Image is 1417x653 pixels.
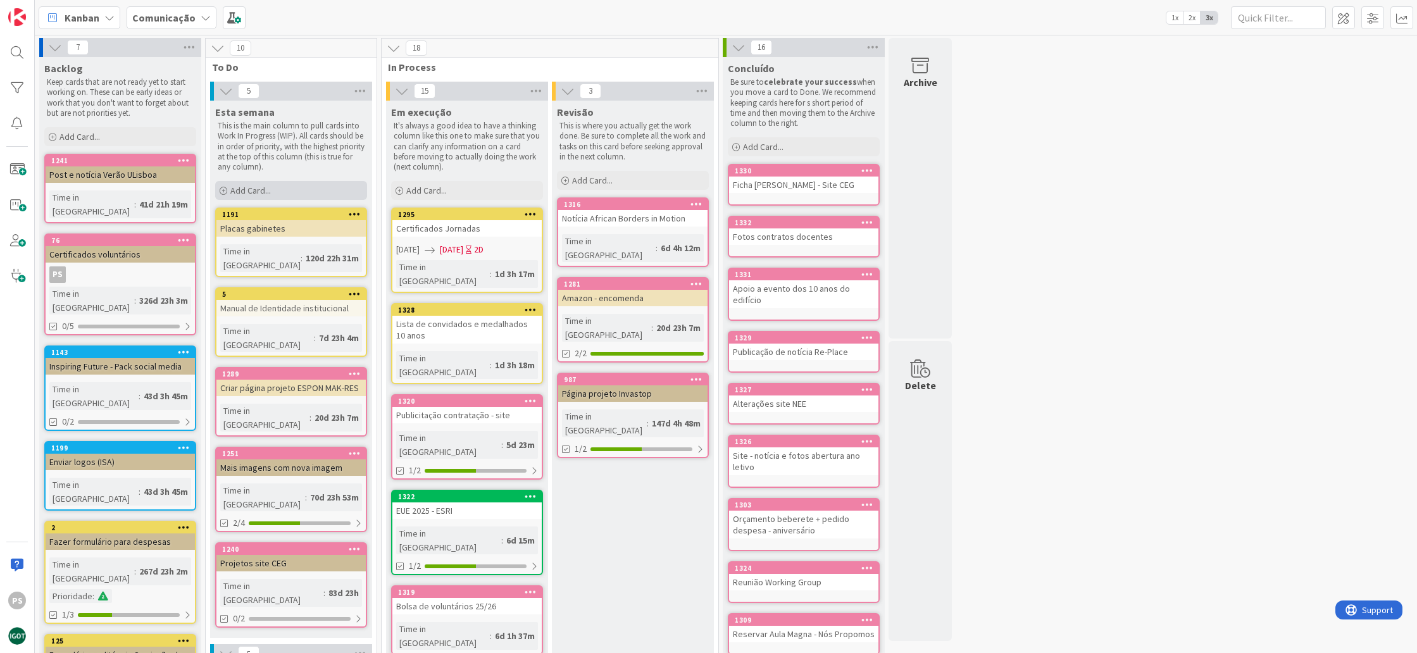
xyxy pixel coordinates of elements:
div: 20d 23h 7m [311,411,362,425]
div: 5d 23m [503,438,538,452]
span: : [139,389,140,403]
div: 1330Ficha [PERSON_NAME] - Site CEG [729,165,878,193]
div: 1191 [216,209,366,220]
div: 1332 [735,218,878,227]
div: Prioridade [49,589,92,603]
div: 6d 4h 12m [658,241,704,255]
div: 76 [51,236,195,245]
div: Certificados voluntários [46,246,195,263]
div: 5Manual de Identidade institucional [216,289,366,316]
div: 1330 [729,165,878,177]
span: : [301,251,303,265]
div: Página projeto Invastop [558,385,708,402]
div: 1303 [735,501,878,509]
div: 1327 [735,385,878,394]
div: 1320 [392,395,542,407]
span: Support [27,2,58,17]
div: 1331Apoio a evento dos 10 anos do edifício [729,269,878,308]
span: 1/2 [575,442,587,456]
div: 2 [46,522,195,533]
div: 1332Fotos contratos docentes [729,217,878,245]
div: 1320 [398,397,542,406]
div: 1289 [216,368,366,380]
div: 1303 [729,499,878,511]
span: Add Card... [230,185,271,196]
div: Time in [GEOGRAPHIC_DATA] [562,409,647,437]
span: : [490,629,492,643]
div: Apoio a evento dos 10 anos do edifício [729,280,878,308]
div: Time in [GEOGRAPHIC_DATA] [49,287,134,314]
div: Alterações site NEE [729,395,878,412]
div: 1319Bolsa de voluntários 25/26 [392,587,542,614]
div: 1289 [222,370,366,378]
div: 2Fazer formulário para despesas [46,522,195,550]
div: Ficha [PERSON_NAME] - Site CEG [729,177,878,193]
span: 10 [230,40,251,56]
div: 1309 [735,616,878,625]
div: Time in [GEOGRAPHIC_DATA] [49,382,139,410]
div: 2 [51,523,195,532]
div: 987Página projeto Invastop [558,374,708,402]
div: 43d 3h 45m [140,389,191,403]
span: Concluído [728,62,775,75]
span: Add Card... [743,141,783,152]
div: PS [46,266,195,283]
div: Time in [GEOGRAPHIC_DATA] [220,579,323,607]
div: 1281 [564,280,708,289]
span: 18 [406,40,427,56]
div: Time in [GEOGRAPHIC_DATA] [49,190,134,218]
div: 1316Notícia African Borders in Motion [558,199,708,227]
div: 1143 [51,348,195,357]
div: 1241 [51,156,195,165]
div: 1319 [398,588,542,597]
div: 1330 [735,166,878,175]
div: 1d 3h 18m [492,358,538,372]
div: 1241Post e notícia Verão ULisboa [46,155,195,183]
span: 0/2 [62,415,74,428]
div: Enviar logos (ISA) [46,454,195,470]
span: : [134,197,136,211]
div: 125 [51,637,195,645]
span: Add Card... [406,185,447,196]
div: Fotos contratos docentes [729,228,878,245]
span: 3x [1201,11,1218,24]
div: 1191Placas gabinetes [216,209,366,237]
div: Publicitação contratação - site [392,407,542,423]
span: : [92,589,94,603]
div: PS [49,266,66,283]
div: 1324 [735,564,878,573]
div: 43d 3h 45m [140,485,191,499]
div: 987 [558,374,708,385]
div: 987 [564,375,708,384]
div: 1328Lista de convidados e medalhados 10 anos [392,304,542,344]
span: 1/2 [409,559,421,573]
span: : [490,358,492,372]
div: 1d 3h 17m [492,267,538,281]
span: To Do [212,61,361,73]
div: 1241 [46,155,195,166]
div: 1289Criar página projeto ESPON MAK-RES [216,368,366,396]
div: 1322EUE 2025 - ESRI [392,491,542,519]
div: Time in [GEOGRAPHIC_DATA] [49,557,134,585]
div: Delete [905,378,936,393]
div: 120d 22h 31m [303,251,362,265]
span: 2/4 [233,516,245,530]
div: 7d 23h 4m [316,331,362,345]
div: 6d 1h 37m [492,629,538,643]
div: 1295 [392,209,542,220]
div: 326d 23h 3m [136,294,191,308]
div: 1309Reservar Aula Magna - Nós Propomos [729,614,878,642]
div: 1329 [735,333,878,342]
div: 1316 [558,199,708,210]
span: Esta semana [215,106,275,118]
span: Em execução [391,106,452,118]
div: Time in [GEOGRAPHIC_DATA] [562,314,651,342]
div: 1199 [46,442,195,454]
div: 1331 [735,270,878,279]
span: : [305,490,307,504]
div: 1251 [222,449,366,458]
div: 125 [46,635,195,647]
p: Keep cards that are not ready yet to start working on. These can be early ideas or work that you ... [47,77,194,118]
div: 1199 [51,444,195,452]
div: 1199Enviar logos (ISA) [46,442,195,470]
